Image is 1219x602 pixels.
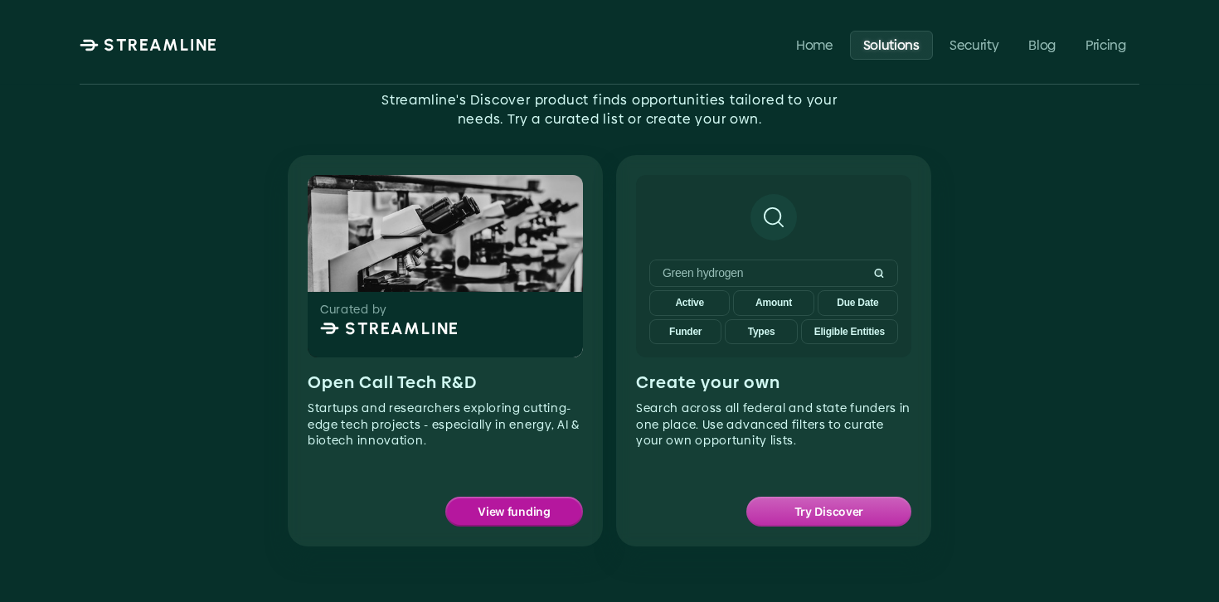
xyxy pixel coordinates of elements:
[1029,36,1056,52] p: Blog
[863,36,920,52] p: Solutions
[949,36,998,52] p: Security
[308,372,583,392] p: Open Call Tech R&D
[669,326,702,337] p: Funder
[837,297,878,308] p: Due Date
[1016,30,1070,59] a: Blog
[748,326,775,337] p: Types
[794,501,864,522] p: Try Discover
[445,497,583,527] a: View funding
[636,401,911,449] p: Search across all federal and state funders in one place. Use advanced filters to curate your own...
[936,30,1012,59] a: Security
[746,497,911,527] a: Try Discover
[796,36,833,52] p: Home
[783,30,847,59] a: Home
[755,297,792,308] p: Amount
[675,297,704,308] p: Active
[663,266,867,280] p: Green hydrogen
[636,372,911,392] p: Create your own
[478,501,551,522] p: View funding
[372,91,847,129] p: Streamline's Discover product finds opportunities tailored to your needs. Try a curated list or c...
[308,401,583,449] p: Startups and researchers exploring cutting-edge tech projects - especially in energy, AI & biotec...
[345,318,459,338] p: STREAMLINE
[814,326,885,337] p: Eligible Entities
[1072,30,1139,59] a: Pricing
[320,302,582,318] p: Curated by
[104,35,218,55] p: STREAMLINE
[1085,36,1126,52] p: Pricing
[80,35,218,55] a: STREAMLINE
